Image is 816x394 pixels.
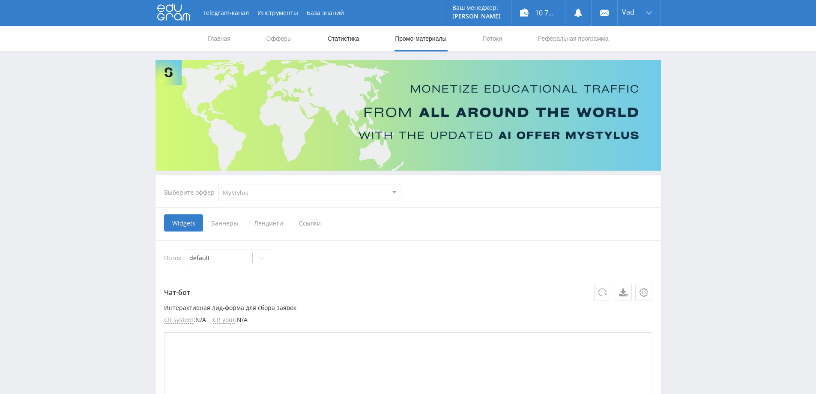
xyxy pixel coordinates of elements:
[164,284,652,301] p: Чат-бот
[594,284,611,301] button: Обновить
[615,284,632,301] a: Скачать
[213,316,235,324] span: CR your
[635,284,652,301] button: Настройки
[394,26,447,51] a: Промо-материалы
[622,9,634,15] span: Vad
[246,214,291,232] span: Лендинги
[164,316,206,324] li: : N/A
[327,26,360,51] a: Статистика
[155,60,661,171] img: Banner
[481,26,503,51] a: Потоки
[164,316,194,324] span: CR system
[164,304,652,311] p: Интерактивная лид-форма для сбора заявок
[164,249,652,266] div: Поток
[266,26,293,51] a: Офферы
[203,214,246,232] span: Баннеры
[164,214,203,232] span: Widgets
[452,13,501,20] p: [PERSON_NAME]
[213,316,248,324] li: : N/A
[291,214,329,232] span: Ссылки
[537,26,610,51] a: Реферальная программа
[207,26,231,51] a: Главная
[164,189,218,196] div: Выберите оффер
[452,4,501,11] p: Ваш менеджер:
